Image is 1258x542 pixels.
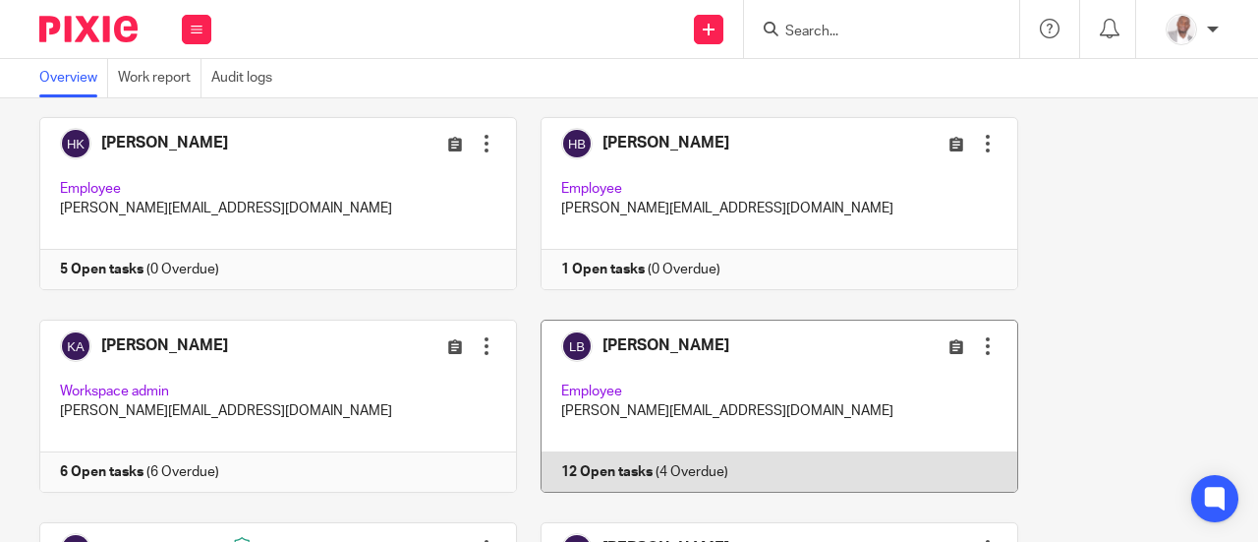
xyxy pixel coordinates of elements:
a: Audit logs [211,59,282,97]
input: Search [783,24,960,41]
a: Overview [39,59,108,97]
img: Paul%20S%20-%20Picture.png [1166,14,1197,45]
a: Work report [118,59,201,97]
img: Pixie [39,16,138,42]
